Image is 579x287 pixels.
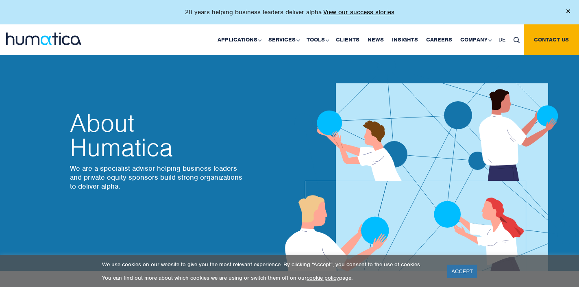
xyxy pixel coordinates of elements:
[213,24,264,55] a: Applications
[514,37,520,43] img: search_icon
[303,24,332,55] a: Tools
[388,24,422,55] a: Insights
[70,111,245,160] h2: Humatica
[323,8,394,16] a: View our success stories
[498,36,505,43] span: DE
[70,111,245,135] span: About
[264,24,303,55] a: Services
[102,261,437,268] p: We use cookies on our website to give you the most relevant experience. By clicking “Accept”, you...
[70,164,245,191] p: We are a specialist advisor helping business leaders and private equity sponsors build strong org...
[422,24,456,55] a: Careers
[364,24,388,55] a: News
[6,33,81,45] img: logo
[185,8,394,16] p: 20 years helping business leaders deliver alpha.
[307,274,339,281] a: cookie policy
[447,265,477,278] a: ACCEPT
[456,24,494,55] a: Company
[494,24,509,55] a: DE
[524,24,579,55] a: Contact us
[102,274,437,281] p: You can find out more about which cookies we are using or switch them off on our page.
[332,24,364,55] a: Clients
